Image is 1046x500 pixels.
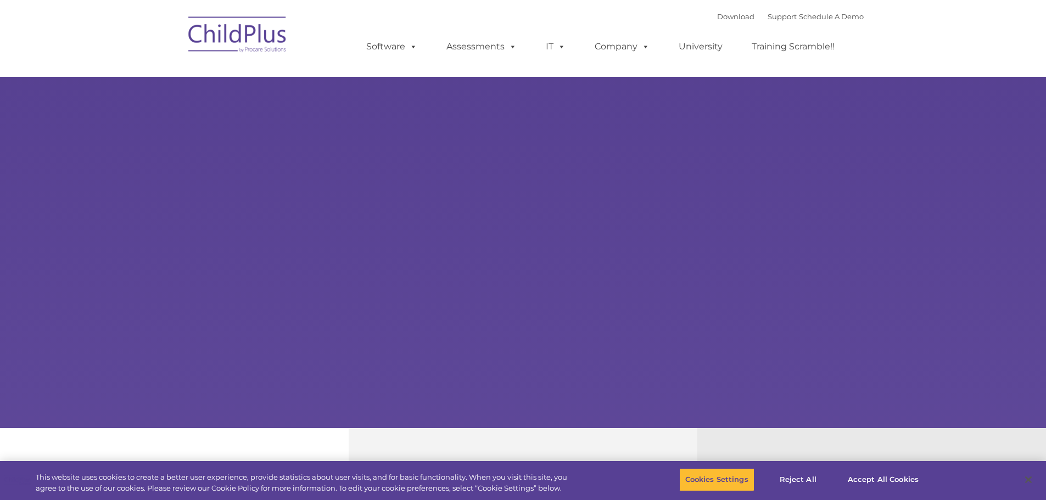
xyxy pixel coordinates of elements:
a: Schedule A Demo [799,12,864,21]
button: Cookies Settings [679,468,754,491]
button: Accept All Cookies [842,468,925,491]
button: Reject All [764,468,832,491]
a: University [668,36,734,58]
a: Assessments [435,36,528,58]
a: IT [535,36,577,58]
a: Software [355,36,428,58]
div: This website uses cookies to create a better user experience, provide statistics about user visit... [36,472,575,493]
a: Download [717,12,754,21]
img: ChildPlus by Procare Solutions [183,9,293,64]
font: | [717,12,864,21]
a: Company [584,36,661,58]
button: Close [1016,468,1041,492]
a: Training Scramble!! [741,36,846,58]
a: Support [768,12,797,21]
